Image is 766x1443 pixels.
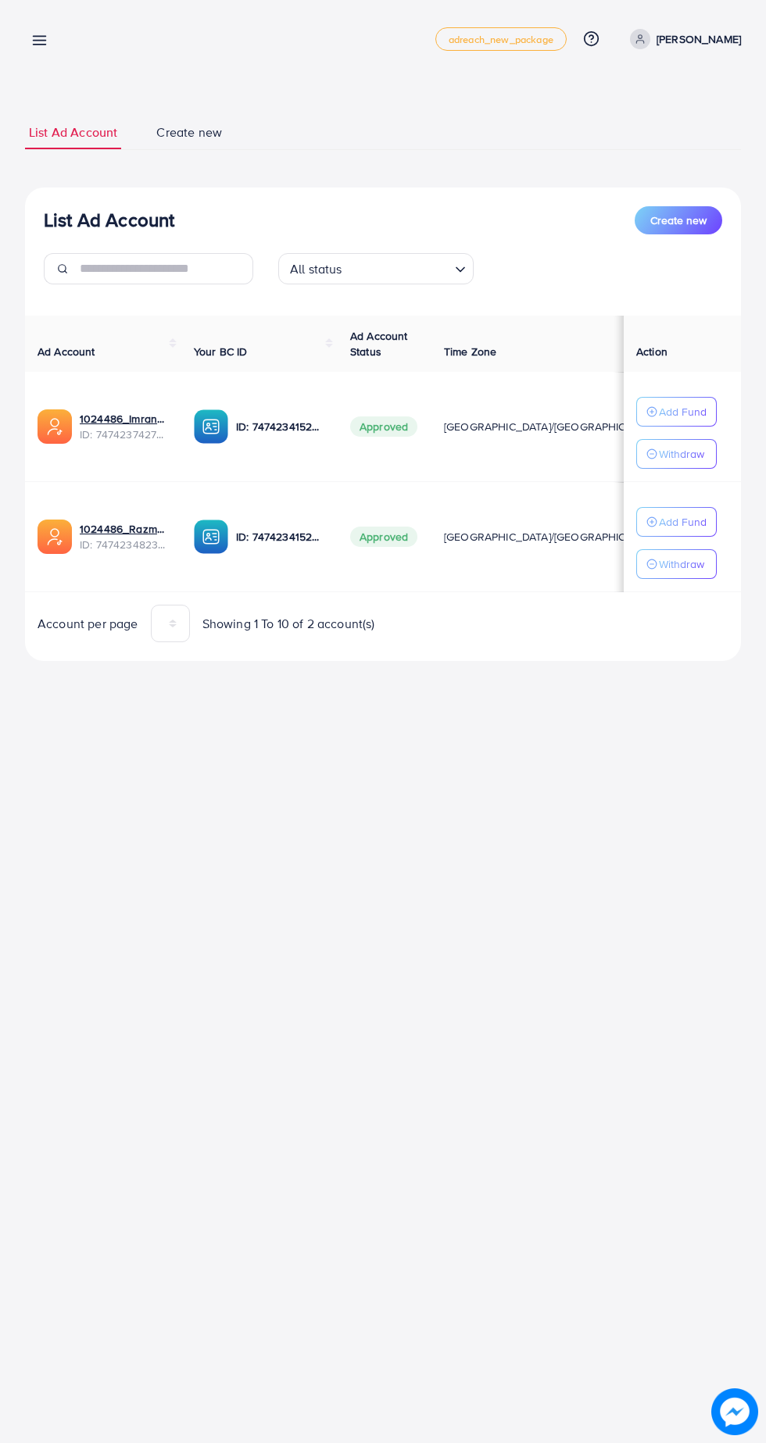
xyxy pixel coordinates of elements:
span: ID: 7474237427478233089 [80,427,169,442]
img: ic-ba-acc.ded83a64.svg [194,409,228,444]
div: Search for option [278,253,474,284]
span: Showing 1 To 10 of 2 account(s) [202,615,375,633]
div: <span class='underline'>1024486_Imran_1740231528988</span></br>7474237427478233089 [80,411,169,443]
a: [PERSON_NAME] [624,29,741,49]
img: ic-ads-acc.e4c84228.svg [38,409,72,444]
span: Time Zone [444,344,496,359]
button: Add Fund [636,507,717,537]
span: Account per page [38,615,138,633]
img: ic-ba-acc.ded83a64.svg [194,520,228,554]
a: 1024486_Imran_1740231528988 [80,411,169,427]
span: Ad Account [38,344,95,359]
input: Search for option [347,255,449,280]
a: adreach_new_package [435,27,567,51]
span: All status [287,258,345,280]
span: Create new [650,213,707,228]
img: image [711,1388,758,1435]
button: Withdraw [636,549,717,579]
a: 1024486_Razman_1740230915595 [80,521,169,537]
span: Approved [350,527,417,547]
span: Action [636,344,668,359]
p: Add Fund [659,513,707,531]
span: Ad Account Status [350,328,408,359]
button: Create new [635,206,722,234]
span: ID: 7474234823184416769 [80,537,169,552]
span: [GEOGRAPHIC_DATA]/[GEOGRAPHIC_DATA] [444,529,661,545]
button: Add Fund [636,397,717,427]
p: [PERSON_NAME] [657,30,741,48]
div: <span class='underline'>1024486_Razman_1740230915595</span></br>7474234823184416769 [80,521,169,553]
span: adreach_new_package [449,34,553,45]
span: Create new [156,123,222,141]
p: Add Fund [659,402,707,421]
p: Withdraw [659,445,704,463]
span: Approved [350,416,417,437]
span: List Ad Account [29,123,117,141]
img: ic-ads-acc.e4c84228.svg [38,520,72,554]
p: Withdraw [659,555,704,573]
p: ID: 7474234152863678481 [236,527,325,546]
h3: List Ad Account [44,209,174,231]
span: Your BC ID [194,344,248,359]
p: ID: 7474234152863678481 [236,417,325,436]
button: Withdraw [636,439,717,469]
span: [GEOGRAPHIC_DATA]/[GEOGRAPHIC_DATA] [444,419,661,434]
